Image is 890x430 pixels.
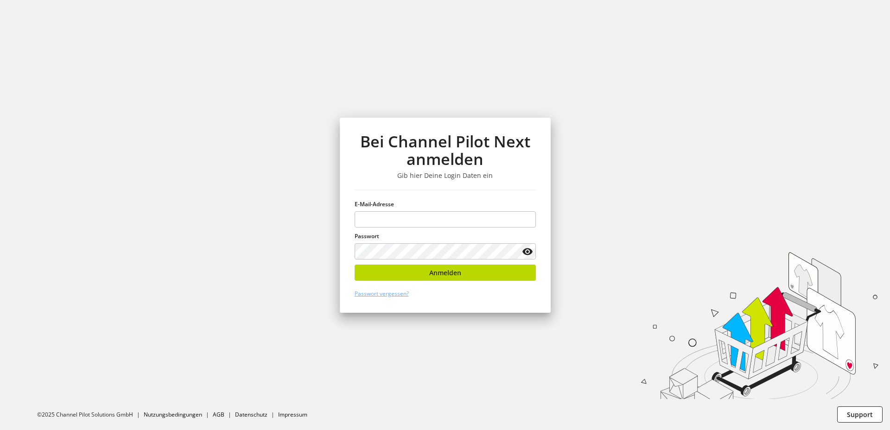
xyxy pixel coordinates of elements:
[355,265,536,281] button: Anmelden
[355,171,536,180] h3: Gib hier Deine Login Daten ein
[355,133,536,168] h1: Bei Channel Pilot Next anmelden
[37,411,144,419] li: ©2025 Channel Pilot Solutions GmbH
[355,232,379,240] span: Passwort
[355,290,409,297] a: Passwort vergessen?
[837,406,883,423] button: Support
[355,200,394,208] span: E-Mail-Adresse
[429,268,461,278] span: Anmelden
[847,410,873,419] span: Support
[144,411,202,418] a: Nutzungsbedingungen
[235,411,267,418] a: Datenschutz
[213,411,224,418] a: AGB
[278,411,307,418] a: Impressum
